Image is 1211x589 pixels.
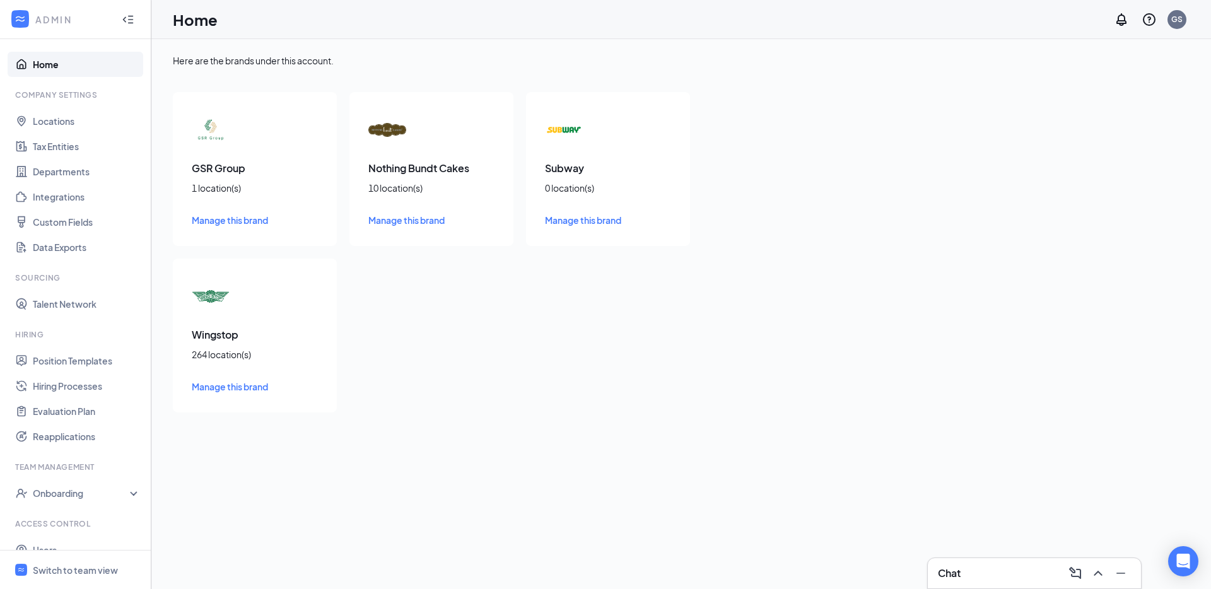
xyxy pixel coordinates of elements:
[1113,566,1128,581] svg: Minimize
[192,214,268,226] span: Manage this brand
[545,182,671,194] div: 0 location(s)
[938,566,961,580] h3: Chat
[33,209,141,235] a: Custom Fields
[1068,566,1083,581] svg: ComposeMessage
[173,9,218,30] h1: Home
[192,381,268,392] span: Manage this brand
[368,111,406,149] img: Nothing Bundt Cakes logo
[15,329,138,340] div: Hiring
[545,214,621,226] span: Manage this brand
[545,161,671,175] h3: Subway
[1088,563,1108,583] button: ChevronUp
[1065,563,1085,583] button: ComposeMessage
[545,111,583,149] img: Subway logo
[192,328,318,342] h3: Wingstop
[33,159,141,184] a: Departments
[368,214,445,226] span: Manage this brand
[33,184,141,209] a: Integrations
[33,134,141,159] a: Tax Entities
[1114,12,1129,27] svg: Notifications
[33,537,141,563] a: Users
[368,161,494,175] h3: Nothing Bundt Cakes
[15,487,28,499] svg: UserCheck
[122,13,134,26] svg: Collapse
[33,235,141,260] a: Data Exports
[35,13,110,26] div: ADMIN
[33,399,141,424] a: Evaluation Plan
[33,373,141,399] a: Hiring Processes
[33,424,141,449] a: Reapplications
[1171,14,1183,25] div: GS
[1091,566,1106,581] svg: ChevronUp
[33,291,141,317] a: Talent Network
[192,182,318,194] div: 1 location(s)
[14,13,26,25] svg: WorkstreamLogo
[192,161,318,175] h3: GSR Group
[15,462,138,472] div: Team Management
[173,54,1190,67] div: Here are the brands under this account.
[1168,546,1198,576] div: Open Intercom Messenger
[15,518,138,529] div: Access control
[33,348,141,373] a: Position Templates
[1142,12,1157,27] svg: QuestionInfo
[33,108,141,134] a: Locations
[1111,563,1131,583] button: Minimize
[17,566,25,574] svg: WorkstreamLogo
[192,213,318,227] a: Manage this brand
[33,487,130,499] div: Onboarding
[192,348,318,361] div: 264 location(s)
[192,111,230,149] img: GSR Group logo
[545,213,671,227] a: Manage this brand
[15,272,138,283] div: Sourcing
[368,213,494,227] a: Manage this brand
[192,277,230,315] img: Wingstop logo
[368,182,494,194] div: 10 location(s)
[33,52,141,77] a: Home
[192,380,318,394] a: Manage this brand
[33,564,118,576] div: Switch to team view
[15,90,138,100] div: Company Settings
